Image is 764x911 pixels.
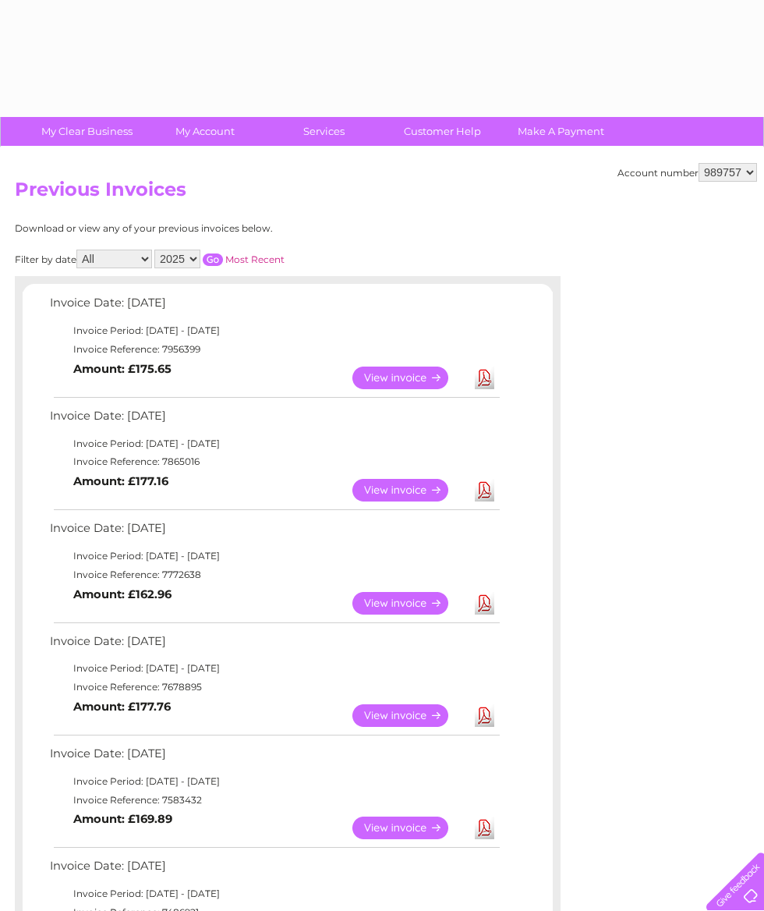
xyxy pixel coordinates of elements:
[15,223,424,234] div: Download or view any of your previous invoices below.
[23,117,151,146] a: My Clear Business
[352,704,467,727] a: View
[475,592,494,615] a: Download
[73,700,171,714] b: Amount: £177.76
[260,117,388,146] a: Services
[46,791,502,810] td: Invoice Reference: 7583432
[73,587,172,601] b: Amount: £162.96
[46,340,502,359] td: Invoice Reference: 7956399
[46,856,502,884] td: Invoice Date: [DATE]
[378,117,507,146] a: Customer Help
[46,678,502,697] td: Invoice Reference: 7678895
[46,659,502,678] td: Invoice Period: [DATE] - [DATE]
[475,367,494,389] a: Download
[46,547,502,565] td: Invoice Period: [DATE] - [DATE]
[46,565,502,584] td: Invoice Reference: 7772638
[46,452,502,471] td: Invoice Reference: 7865016
[352,479,467,502] a: View
[46,743,502,772] td: Invoice Date: [DATE]
[475,817,494,839] a: Download
[352,592,467,615] a: View
[73,362,172,376] b: Amount: £175.65
[46,772,502,791] td: Invoice Period: [DATE] - [DATE]
[15,250,424,268] div: Filter by date
[46,434,502,453] td: Invoice Period: [DATE] - [DATE]
[475,704,494,727] a: Download
[46,518,502,547] td: Invoice Date: [DATE]
[73,812,172,826] b: Amount: £169.89
[617,163,757,182] div: Account number
[352,817,467,839] a: View
[225,253,285,265] a: Most Recent
[15,179,757,208] h2: Previous Invoices
[46,321,502,340] td: Invoice Period: [DATE] - [DATE]
[46,884,502,903] td: Invoice Period: [DATE] - [DATE]
[497,117,625,146] a: Make A Payment
[73,474,168,488] b: Amount: £177.16
[46,406,502,434] td: Invoice Date: [DATE]
[475,479,494,502] a: Download
[141,117,270,146] a: My Account
[352,367,467,389] a: View
[46,631,502,660] td: Invoice Date: [DATE]
[46,292,502,321] td: Invoice Date: [DATE]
